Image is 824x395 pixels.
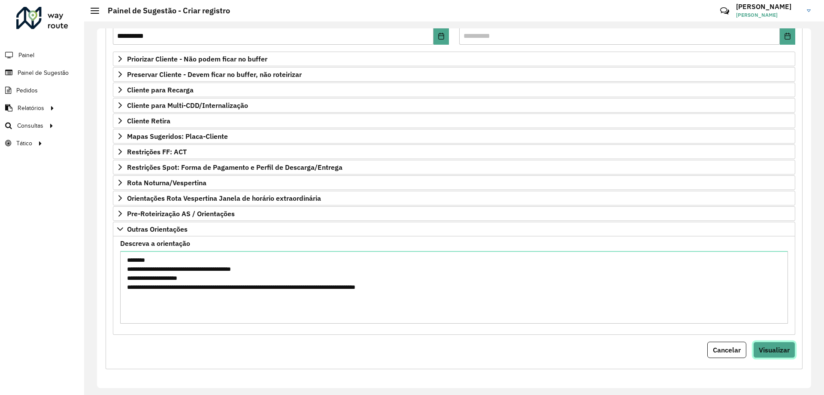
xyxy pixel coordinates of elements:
[113,222,795,236] a: Outras Orientações
[113,191,795,205] a: Orientações Rota Vespertina Janela de horário extraordinária
[127,210,235,217] span: Pre-Roteirização AS / Orientações
[433,28,449,45] button: Choose Date
[18,104,44,113] span: Relatórios
[113,144,795,159] a: Restrições FF: ACT
[18,51,34,60] span: Painel
[753,342,795,358] button: Visualizar
[715,2,734,20] a: Contato Rápido
[127,195,321,202] span: Orientações Rota Vespertina Janela de horário extraordinária
[736,11,800,19] span: [PERSON_NAME]
[113,175,795,190] a: Rota Noturna/Vespertina
[18,68,69,77] span: Painel de Sugestão
[113,113,795,128] a: Cliente Retira
[127,133,228,140] span: Mapas Sugeridos: Placa-Cliente
[113,129,795,144] a: Mapas Sugeridos: Placa-Cliente
[113,206,795,221] a: Pre-Roteirização AS / Orientações
[17,121,43,130] span: Consultas
[127,102,248,109] span: Cliente para Multi-CDD/Internalização
[127,179,206,186] span: Rota Noturna/Vespertina
[127,117,170,124] span: Cliente Retira
[113,67,795,82] a: Preservar Cliente - Devem ficar no buffer, não roteirizar
[113,160,795,175] a: Restrições Spot: Forma de Pagamento e Perfil de Descarga/Entrega
[127,71,302,78] span: Preservar Cliente - Devem ficar no buffer, não roteirizar
[113,52,795,66] a: Priorizar Cliente - Não podem ficar no buffer
[127,226,188,233] span: Outras Orientações
[127,86,194,93] span: Cliente para Recarga
[16,86,38,95] span: Pedidos
[16,139,32,148] span: Tático
[113,236,795,335] div: Outras Orientações
[120,238,190,248] label: Descreva a orientação
[113,83,795,97] a: Cliente para Recarga
[127,55,267,62] span: Priorizar Cliente - Não podem ficar no buffer
[713,346,741,354] span: Cancelar
[759,346,790,354] span: Visualizar
[113,98,795,113] a: Cliente para Multi-CDD/Internalização
[127,148,187,155] span: Restrições FF: ACT
[736,3,800,11] h3: [PERSON_NAME]
[99,6,230,15] h2: Painel de Sugestão - Criar registro
[127,164,342,171] span: Restrições Spot: Forma de Pagamento e Perfil de Descarga/Entrega
[707,342,746,358] button: Cancelar
[780,28,795,45] button: Choose Date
